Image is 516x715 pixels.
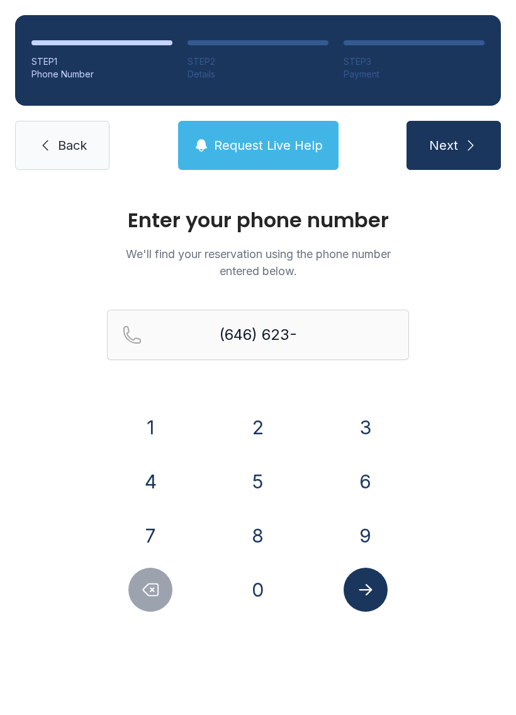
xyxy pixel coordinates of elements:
p: We'll find your reservation using the phone number entered below. [107,245,409,279]
button: 6 [344,459,388,504]
button: 9 [344,514,388,558]
div: STEP 3 [344,55,485,68]
div: Phone Number [31,68,172,81]
button: 5 [236,459,280,504]
button: Submit lookup form [344,568,388,612]
h1: Enter your phone number [107,210,409,230]
div: STEP 1 [31,55,172,68]
span: Request Live Help [214,137,323,154]
button: 2 [236,405,280,449]
span: Next [429,137,458,154]
button: 0 [236,568,280,612]
button: 8 [236,514,280,558]
button: Delete number [128,568,172,612]
div: STEP 2 [188,55,328,68]
div: Details [188,68,328,81]
button: 3 [344,405,388,449]
button: 4 [128,459,172,504]
button: 7 [128,514,172,558]
div: Payment [344,68,485,81]
input: Reservation phone number [107,310,409,360]
span: Back [58,137,87,154]
button: 1 [128,405,172,449]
